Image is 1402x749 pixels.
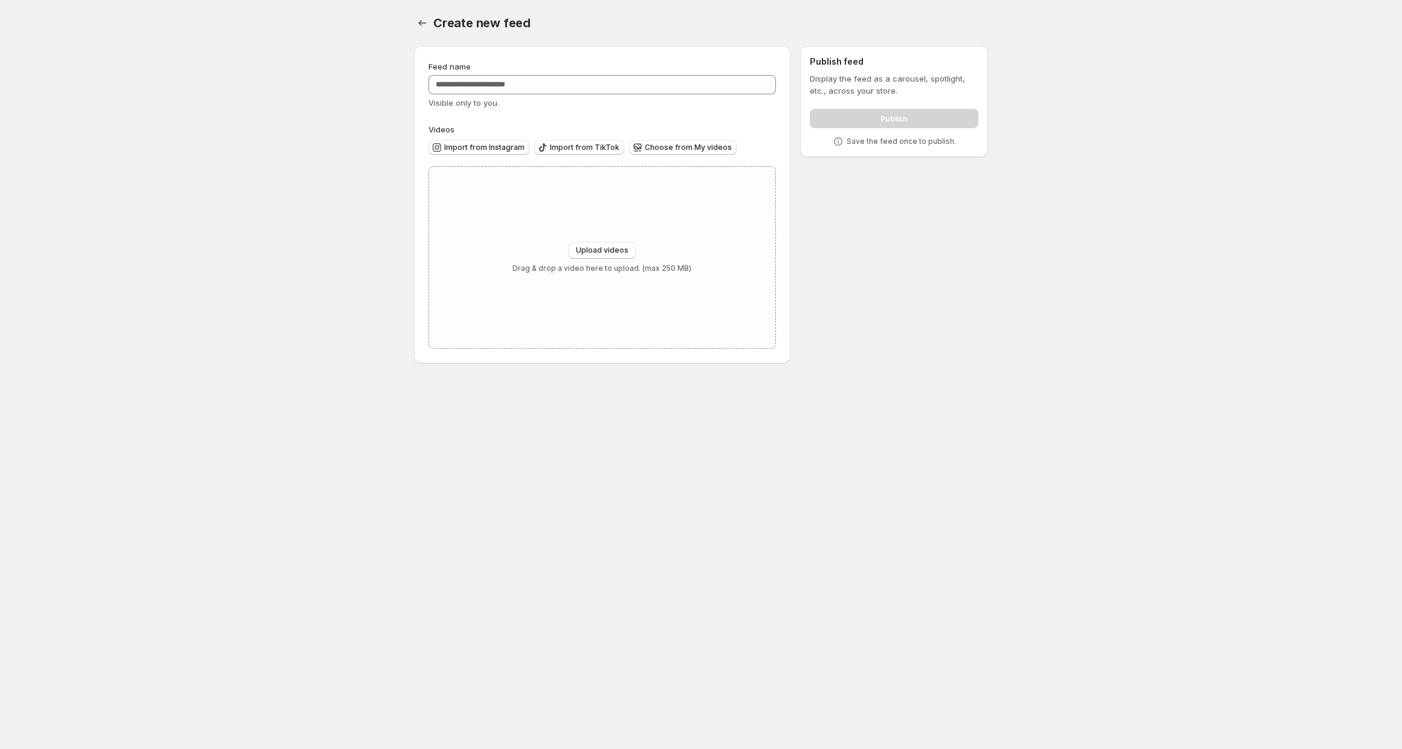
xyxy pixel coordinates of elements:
p: Drag & drop a video here to upload. (max 250 MB) [512,264,691,273]
span: Import from Instagram [444,143,525,152]
button: Choose from My videos [629,140,737,155]
span: Import from TikTok [550,143,619,152]
button: Import from TikTok [534,140,624,155]
p: Display the feed as a carousel, spotlight, etc., across your store. [810,73,978,97]
button: Import from Instagram [428,140,529,155]
span: Videos [428,125,454,134]
p: Save the feed once to publish. [847,137,956,146]
span: Feed name [428,62,471,71]
h2: Publish feed [810,56,978,68]
button: Settings [414,15,431,31]
span: Upload videos [576,245,628,255]
span: Visible only to you. [428,98,499,108]
span: Create new feed [433,16,531,30]
button: Upload videos [569,242,636,259]
span: Choose from My videos [645,143,732,152]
